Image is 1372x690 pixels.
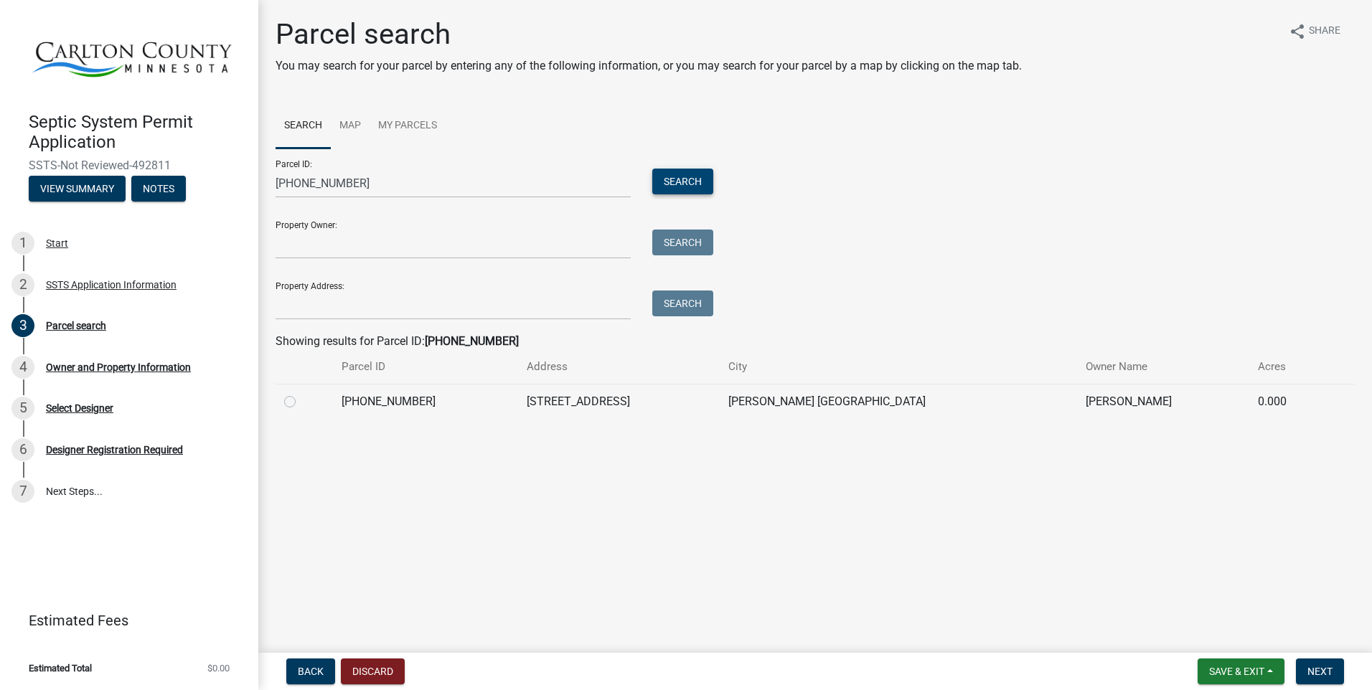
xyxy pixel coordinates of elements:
[518,384,719,419] td: [STREET_ADDRESS]
[46,403,113,413] div: Select Designer
[29,663,92,673] span: Estimated Total
[1249,350,1326,384] th: Acres
[276,103,331,149] a: Search
[131,184,186,195] wm-modal-confirm: Notes
[131,176,186,202] button: Notes
[1289,23,1306,40] i: share
[11,438,34,461] div: 6
[46,445,183,455] div: Designer Registration Required
[518,350,719,384] th: Address
[341,658,405,684] button: Discard
[11,273,34,296] div: 2
[11,480,34,503] div: 7
[276,17,1022,52] h1: Parcel search
[370,103,446,149] a: My Parcels
[652,290,713,316] button: Search
[1209,666,1264,677] span: Save & Exit
[333,350,518,384] th: Parcel ID
[1309,23,1340,40] span: Share
[29,159,230,172] span: SSTS-Not Reviewed-492811
[1307,666,1333,677] span: Next
[11,314,34,337] div: 3
[11,397,34,420] div: 5
[1249,384,1326,419] td: 0.000
[46,362,191,372] div: Owner and Property Information
[29,184,126,195] wm-modal-confirm: Summary
[29,176,126,202] button: View Summary
[331,103,370,149] a: Map
[720,384,1078,419] td: [PERSON_NAME] [GEOGRAPHIC_DATA]
[286,658,335,684] button: Back
[46,280,177,290] div: SSTS Application Information
[425,334,519,348] strong: [PHONE_NUMBER]
[11,356,34,379] div: 4
[720,350,1078,384] th: City
[333,384,518,419] td: [PHONE_NUMBER]
[207,663,230,673] span: $0.00
[29,112,247,153] h4: Septic System Permit Application
[652,230,713,255] button: Search
[1277,17,1352,45] button: shareShare
[46,238,68,248] div: Start
[29,15,235,97] img: Carlton County, Minnesota
[1077,384,1249,419] td: [PERSON_NAME]
[1077,350,1249,384] th: Owner Name
[1296,658,1344,684] button: Next
[11,606,235,635] a: Estimated Fees
[1198,658,1284,684] button: Save & Exit
[46,321,106,331] div: Parcel search
[298,666,324,677] span: Back
[276,57,1022,75] p: You may search for your parcel by entering any of the following information, or you may search fo...
[11,232,34,255] div: 1
[652,169,713,194] button: Search
[276,333,1355,350] div: Showing results for Parcel ID:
